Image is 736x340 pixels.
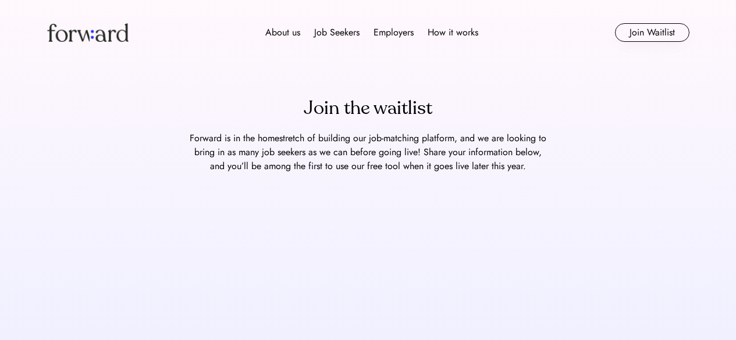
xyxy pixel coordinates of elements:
[374,26,414,40] div: Employers
[314,26,360,40] div: Job Seekers
[615,23,689,42] button: Join Waitlist
[47,23,129,42] img: Forward logo
[265,26,300,40] div: About us
[188,131,549,173] div: Forward is in the homestretch of building our job-matching platform, and we are looking to bring ...
[428,26,478,40] div: How it works
[304,94,432,122] div: Join the waitlist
